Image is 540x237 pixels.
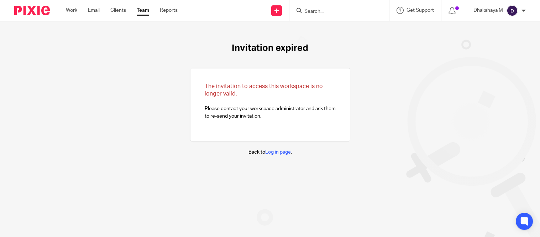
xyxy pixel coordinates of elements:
input: Search [304,9,368,15]
h1: Invitation expired [232,43,308,54]
a: Team [137,7,149,14]
a: Email [88,7,100,14]
a: Clients [110,7,126,14]
span: The invitation to access this workspace is no longer valid. [205,83,323,97]
a: Work [66,7,77,14]
a: Reports [160,7,178,14]
p: Please contact your workspace administrator and ask them to re-send your invitation. [205,83,336,120]
span: Get Support [407,8,434,13]
p: Dhakshaya M [473,7,503,14]
img: svg%3E [507,5,518,16]
p: Back to . [248,149,292,156]
img: Pixie [14,6,50,15]
a: Log in page [265,150,291,155]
